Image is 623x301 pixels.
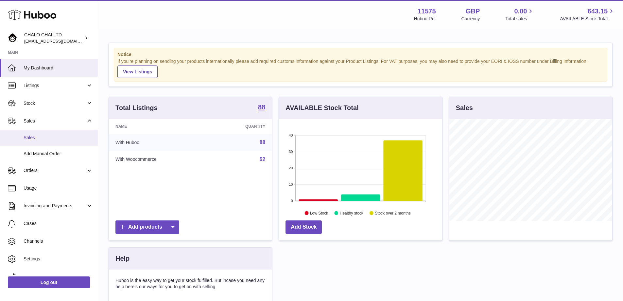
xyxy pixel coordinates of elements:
a: Add Stock [286,220,322,234]
a: Log out [8,276,90,288]
h3: AVAILABLE Stock Total [286,103,358,112]
th: Quantity [210,119,272,134]
span: Returns [24,273,93,280]
div: If you're planning on sending your products internationally please add required customs informati... [117,58,604,78]
div: CHALO CHAI LTD. [24,32,83,44]
a: 643.15 AVAILABLE Stock Total [560,7,615,22]
span: Add Manual Order [24,151,93,157]
span: Usage [24,185,93,191]
span: Cases [24,220,93,227]
div: Huboo Ref [414,16,436,22]
a: 52 [260,157,266,162]
a: View Listings [117,66,158,78]
span: Channels [24,238,93,244]
span: My Dashboard [24,65,93,71]
p: Huboo is the easy way to get your stock fulfilled. But incase you need any help here's our ways f... [115,277,265,290]
span: [EMAIL_ADDRESS][DOMAIN_NAME] [24,38,96,44]
text: 20 [289,166,293,170]
span: Invoicing and Payments [24,203,86,209]
text: 40 [289,133,293,137]
text: 30 [289,150,293,154]
span: Sales [24,135,93,141]
strong: Notice [117,51,604,58]
text: Healthy stock [340,211,364,215]
a: 88 [258,104,265,112]
strong: 88 [258,104,265,110]
text: 10 [289,182,293,186]
h3: Sales [456,103,473,112]
a: 88 [260,140,266,145]
span: Orders [24,167,86,174]
text: 0 [291,199,293,203]
span: Sales [24,118,86,124]
span: Listings [24,83,86,89]
th: Name [109,119,210,134]
div: Currency [461,16,480,22]
span: AVAILABLE Stock Total [560,16,615,22]
h3: Help [115,254,130,263]
span: Total sales [505,16,534,22]
h3: Total Listings [115,103,158,112]
a: 0.00 Total sales [505,7,534,22]
span: 643.15 [588,7,608,16]
span: Settings [24,256,93,262]
text: Low Stock [310,211,328,215]
span: Stock [24,100,86,106]
strong: GBP [466,7,480,16]
img: Chalo@chalocompany.com [8,33,18,43]
td: With Woocommerce [109,151,210,168]
a: Add products [115,220,179,234]
span: 0.00 [514,7,527,16]
text: Stock over 2 months [375,211,411,215]
td: With Huboo [109,134,210,151]
strong: 11575 [418,7,436,16]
